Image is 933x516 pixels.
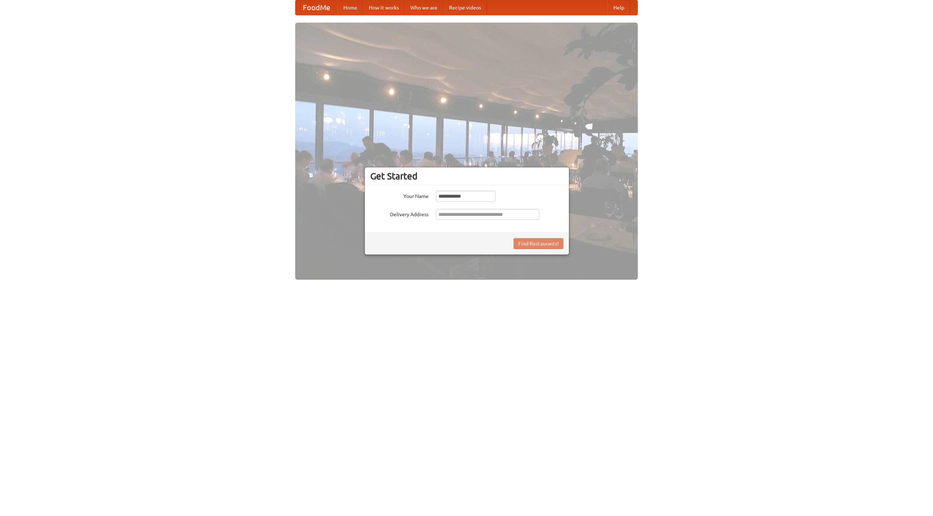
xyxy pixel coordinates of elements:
a: FoodMe [296,0,337,15]
label: Delivery Address [370,209,429,218]
button: Find Restaurants! [514,238,563,249]
a: Who we are [405,0,443,15]
a: How it works [363,0,405,15]
a: Home [337,0,363,15]
label: Your Name [370,191,429,200]
h3: Get Started [370,171,563,182]
a: Help [608,0,630,15]
a: Recipe videos [443,0,487,15]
